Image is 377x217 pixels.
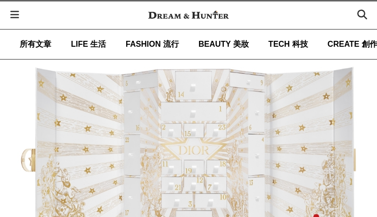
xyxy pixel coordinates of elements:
[199,40,249,48] span: BEAUTY 美妝
[20,40,51,48] span: 所有文章
[269,40,308,48] span: TECH 科技
[126,30,179,59] a: FASHION 流行
[20,30,51,59] a: 所有文章
[143,6,234,24] img: Dream & Hunter
[71,40,106,48] span: LIFE 生活
[269,30,308,59] a: TECH 科技
[199,30,249,59] a: BEAUTY 美妝
[126,40,179,48] span: FASHION 流行
[71,30,106,59] a: LIFE 生活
